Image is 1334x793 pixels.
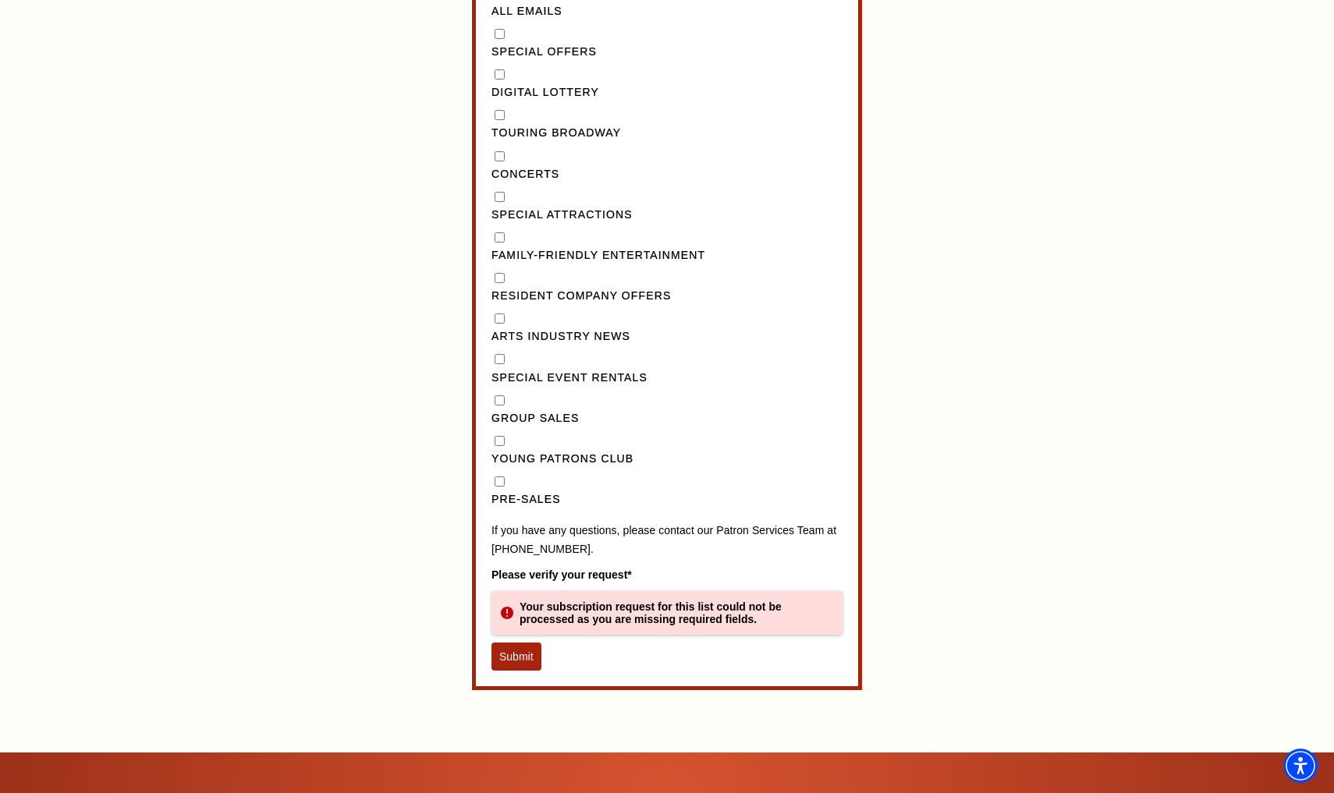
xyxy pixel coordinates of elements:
label: Pre-Sales [491,490,843,509]
label: Special Offers [491,43,843,62]
label: Digital Lottery [491,83,843,102]
button: Submit [491,643,541,671]
label: Concerts [491,165,843,184]
label: Touring Broadway [491,124,843,143]
label: Young Patrons Club [491,450,843,469]
label: Group Sales [491,409,843,428]
label: Arts Industry News [491,327,843,346]
label: Resident Company Offers [491,287,843,306]
div: Accessibility Menu [1283,749,1318,783]
label: Special Event Rentals [491,369,843,388]
div: Your subscription request for this list could not be processed as you are missing required fields. [491,591,843,635]
label: All Emails [491,2,843,21]
label: Special Attractions [491,206,843,225]
p: If you have any questions, please contact our Patron Services Team at [PHONE_NUMBER]. [491,522,843,558]
label: Please verify your request* [491,566,843,583]
label: Family-Friendly Entertainment [491,246,843,265]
